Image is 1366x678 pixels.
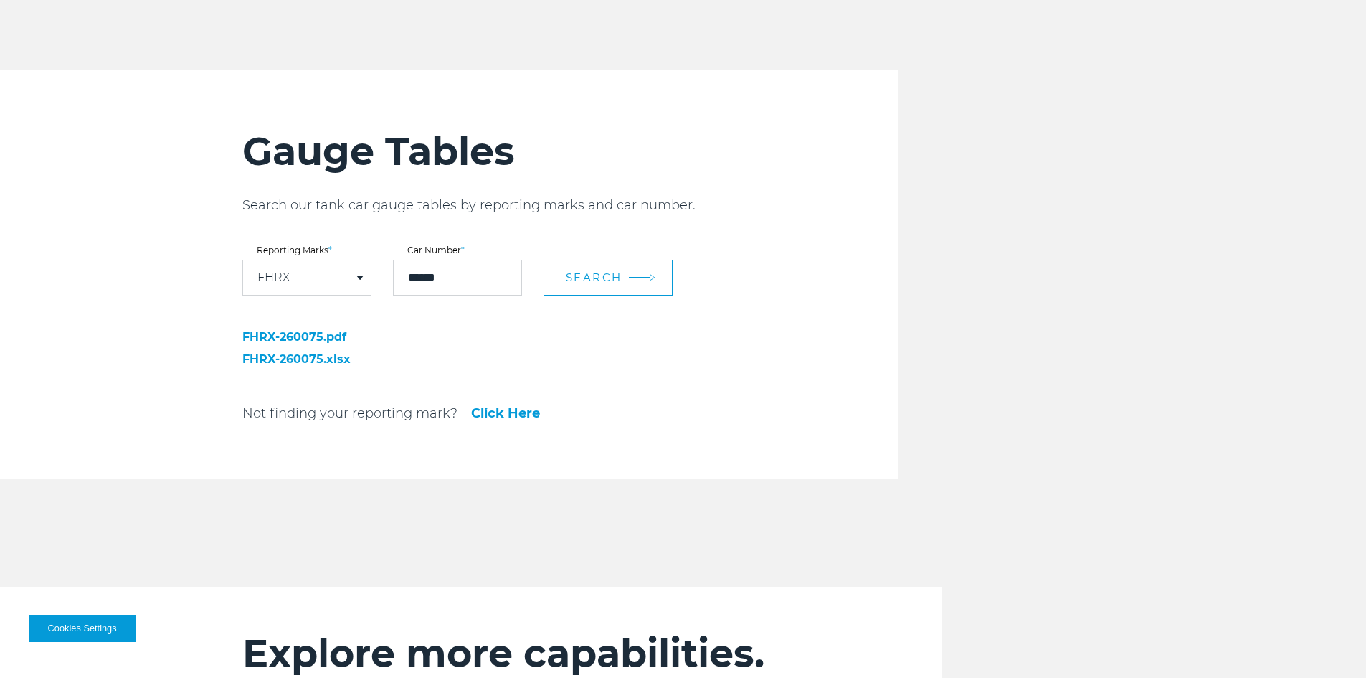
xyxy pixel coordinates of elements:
h2: Explore more capabilities. [242,630,857,677]
a: FHRX-260075.pdf [242,331,443,343]
a: Click Here [471,407,540,420]
span: Search [566,270,622,284]
a: FHRX [257,272,290,283]
button: Search arrow arrow [544,260,673,296]
p: Not finding your reporting mark? [242,405,457,422]
h2: Gauge Tables [242,128,898,175]
button: Cookies Settings [29,615,136,642]
p: Search our tank car gauge tables by reporting marks and car number. [242,197,898,214]
label: Reporting Marks [242,246,371,255]
img: arrow [649,273,655,281]
a: FHRX-260075.xlsx [242,354,443,365]
label: Car Number [393,246,522,255]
